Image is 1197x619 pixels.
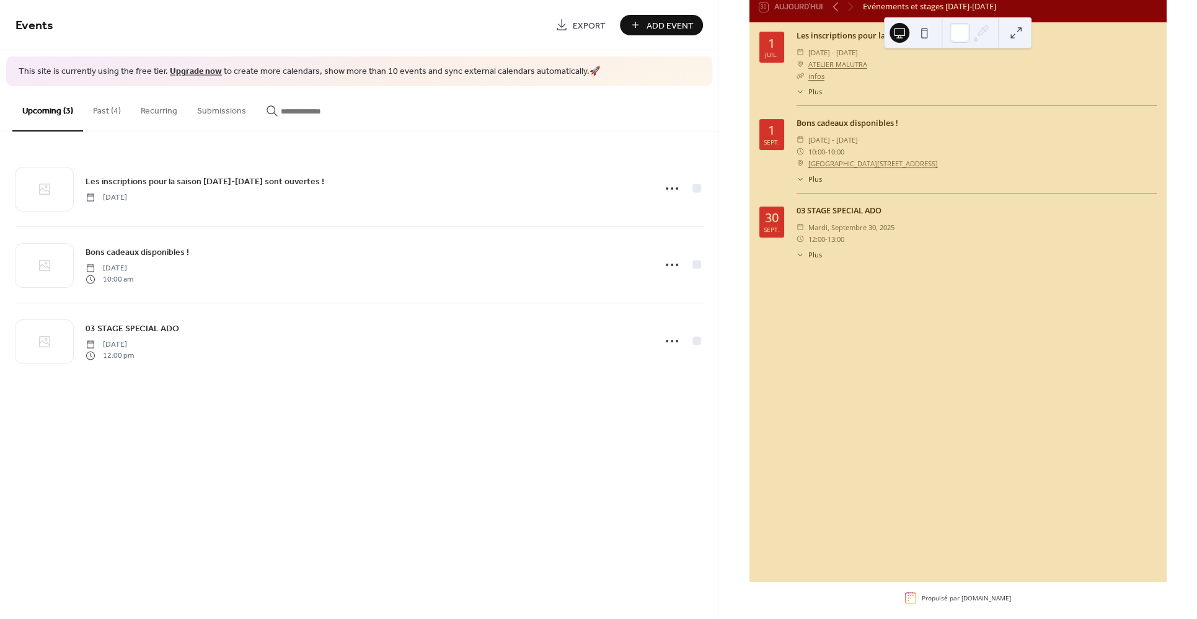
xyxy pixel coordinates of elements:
button: Past (4) [83,86,131,130]
span: Plus [808,250,822,261]
button: ​Plus [797,87,822,97]
a: Les inscriptions pour la saison [DATE]-[DATE] sont ouvertes ! [797,30,1022,41]
div: ​ [797,174,805,185]
div: ​ [797,70,805,82]
span: Add Event [647,19,694,32]
span: 10:00 [808,146,825,158]
span: [DATE] - [DATE] [808,134,858,146]
div: juil. [765,51,778,58]
button: ​Plus [797,250,822,261]
div: ​ [797,87,805,97]
span: 10:00 [828,146,844,158]
span: Bons cadeaux disponibles ! [86,246,189,259]
div: 30 [765,212,779,224]
button: Add Event [620,15,703,35]
div: Evénements et stages [DATE]-[DATE] [863,1,996,12]
span: [DATE] - [DATE] [808,47,858,58]
div: ​ [797,158,805,169]
span: 12:00 pm [86,350,134,362]
span: Plus [808,87,822,97]
div: 1 [768,37,775,50]
div: sept. [764,139,780,145]
span: Export [573,19,606,32]
button: ​Plus [797,174,822,185]
a: 03 STAGE SPECIAL ADO [86,321,179,336]
a: [DOMAIN_NAME] [961,594,1011,602]
div: sept. [764,226,780,233]
span: Events [15,14,53,38]
div: Bons cadeaux disponibles ! [797,117,1157,129]
a: [GEOGRAPHIC_DATA][STREET_ADDRESS] [808,158,938,169]
div: ​ [797,47,805,58]
a: Bons cadeaux disponibles ! [86,245,189,259]
span: 10:00 am [86,274,133,285]
a: ATELIER MALUTRA [808,58,867,70]
span: - [825,146,828,158]
span: mardi, septembre 30, 2025 [808,221,894,233]
span: 13:00 [828,233,844,245]
span: Les inscriptions pour la saison [DATE]-[DATE] sont ouvertes ! [86,175,324,188]
div: ​ [797,146,805,158]
div: ​ [797,134,805,146]
span: Plus [808,174,822,185]
span: [DATE] [86,339,134,350]
div: ​ [797,250,805,261]
a: Export [546,15,615,35]
a: Les inscriptions pour la saison [DATE]-[DATE] sont ouvertes ! [86,174,324,189]
div: Propulsé par [922,594,1011,602]
span: 03 STAGE SPECIAL ADO [86,322,179,335]
a: Upgrade now [170,63,222,80]
button: Recurring [131,86,187,130]
div: 03 STAGE SPECIAL ADO [797,205,1157,216]
span: - [825,233,828,245]
span: [DATE] [86,192,127,203]
a: infos [808,71,824,81]
span: This site is currently using the free tier. to create more calendars, show more than 10 events an... [19,66,600,78]
button: Submissions [187,86,256,130]
div: ​ [797,58,805,70]
div: 1 [768,124,775,136]
div: ​ [797,233,805,245]
div: ​ [797,221,805,233]
span: [DATE] [86,262,133,274]
button: Upcoming (3) [12,86,83,131]
span: 12:00 [808,233,825,245]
